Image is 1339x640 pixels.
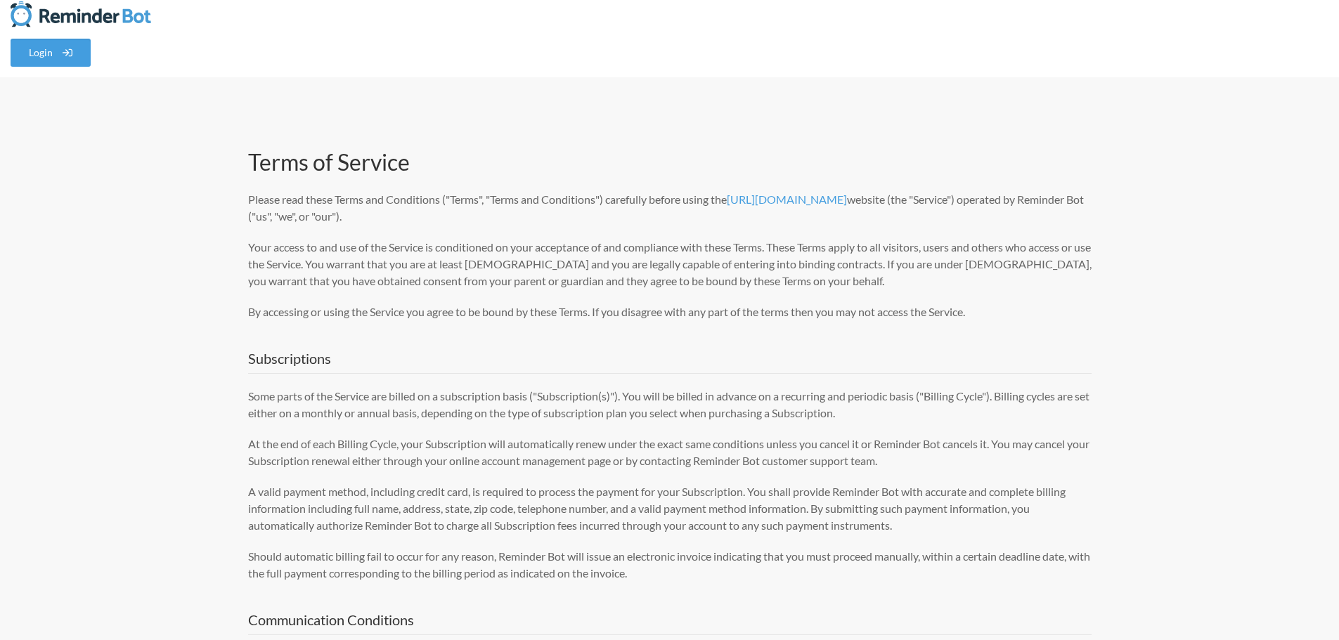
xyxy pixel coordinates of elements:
p: By accessing or using the Service you agree to be bound by these Terms. If you disagree with any ... [248,303,1092,320]
p: Should automatic billing fail to occur for any reason, Reminder Bot will issue an electronic invo... [248,548,1092,582]
p: Some parts of the Service are billed on a subscription basis ("Subscription(s)"). You will be bil... [248,388,1092,422]
p: Your access to and use of the Service is conditioned on your acceptance of and compliance with th... [248,239,1092,289]
p: Please read these Terms and Conditions ("Terms", "Terms and Conditions") carefully before using t... [248,191,1092,225]
a: Login [11,39,91,67]
h2: Subscriptions [248,348,1092,374]
h2: Communication Conditions [248,610,1092,635]
p: At the end of each Billing Cycle, your Subscription will automatically renew under the exact same... [248,436,1092,469]
a: [URL][DOMAIN_NAME] [727,192,847,206]
h1: Terms of Service [248,148,1092,177]
p: A valid payment method, including credit card, is required to process the payment for your Subscr... [248,483,1092,534]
